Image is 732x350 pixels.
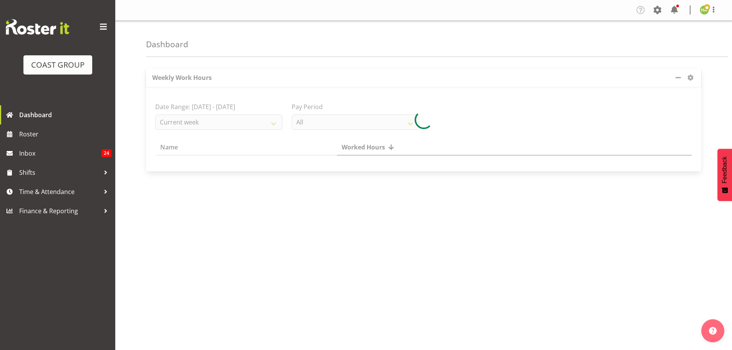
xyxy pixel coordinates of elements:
h4: Dashboard [146,40,188,49]
span: Inbox [19,148,101,159]
img: help-xxl-2.png [709,327,717,335]
button: Feedback - Show survey [717,149,732,201]
img: Rosterit website logo [6,19,69,35]
div: COAST GROUP [31,59,85,71]
span: Shifts [19,167,100,178]
span: Dashboard [19,109,111,121]
img: hendrix-amani9069.jpg [700,5,709,15]
span: Time & Attendance [19,186,100,197]
span: Finance & Reporting [19,205,100,217]
span: 24 [101,149,111,157]
span: Feedback [721,156,728,183]
span: Roster [19,128,111,140]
